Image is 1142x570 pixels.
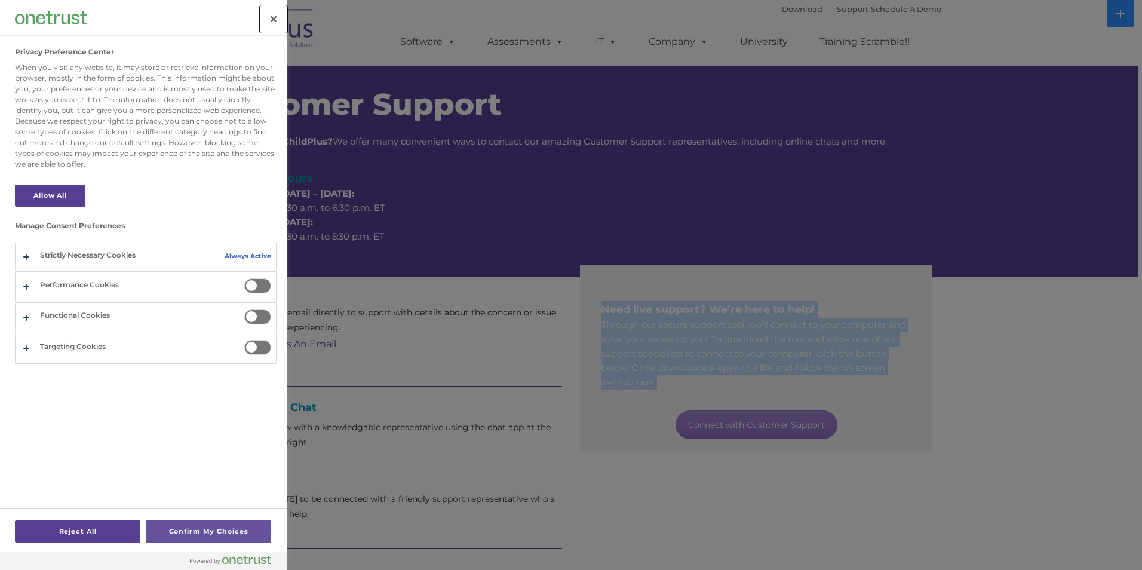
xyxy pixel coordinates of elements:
[15,6,87,30] div: Company Logo
[15,11,87,24] img: Company Logo
[15,222,277,236] h3: Manage Consent Preferences
[15,185,85,207] button: Allow All
[146,520,271,543] button: Confirm My Choices
[15,62,277,170] div: When you visit any website, it may store or retrieve information on your browser, mostly in the f...
[190,555,281,570] a: Powered by OneTrust Opens in a new Tab
[190,555,271,565] img: Powered by OneTrust Opens in a new Tab
[15,520,140,543] button: Reject All
[15,48,114,56] h2: Privacy Preference Center
[260,6,287,32] button: Close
